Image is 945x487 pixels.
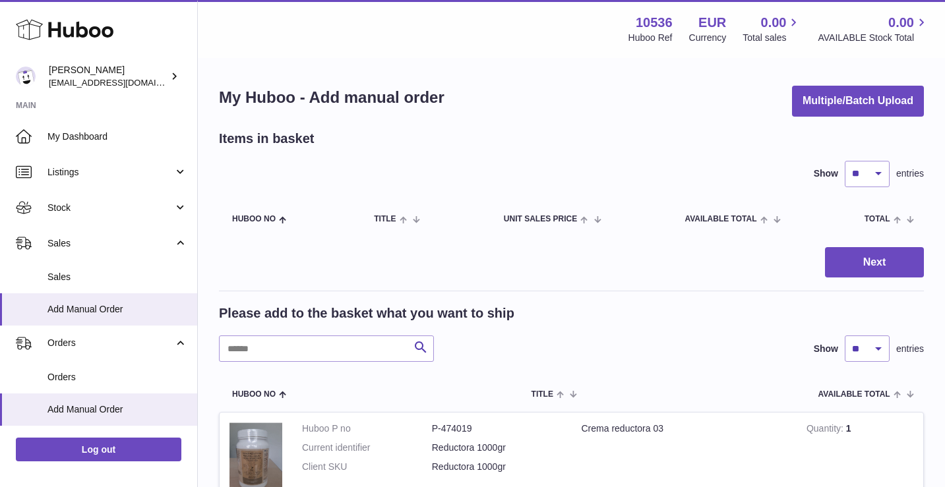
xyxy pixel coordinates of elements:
a: Log out [16,438,181,461]
a: 0.00 AVAILABLE Stock Total [818,14,929,44]
span: Orders [47,371,187,384]
dd: Reductora 1000gr [432,461,562,473]
span: 0.00 [888,14,914,32]
img: riberoyepescamila@hotmail.com [16,67,36,86]
div: [PERSON_NAME] [49,64,168,89]
dt: Client SKU [302,461,432,473]
span: AVAILABLE Total [818,390,890,399]
strong: 10536 [636,14,673,32]
label: Show [814,343,838,355]
span: Add Manual Order [47,303,187,316]
label: Show [814,167,838,180]
button: Next [825,247,924,278]
span: Sales [47,237,173,250]
dt: Huboo P no [302,422,432,435]
span: 0.00 [761,14,787,32]
h1: My Huboo - Add manual order [219,87,444,108]
span: Title [532,390,553,399]
span: Sales [47,271,187,283]
dd: Reductora 1000gr [432,442,562,454]
span: Listings [47,166,173,179]
span: Unit Sales Price [504,215,577,223]
strong: EUR [698,14,726,32]
div: Huboo Ref [628,32,673,44]
dd: P-474019 [432,422,562,435]
dt: Current identifier [302,442,432,454]
button: Multiple/Batch Upload [792,86,924,117]
h2: Please add to the basket what you want to ship [219,304,514,322]
span: Stock [47,202,173,214]
a: 0.00 Total sales [743,14,801,44]
span: Huboo no [232,390,276,399]
span: Total [865,215,890,223]
span: Orders [47,337,173,349]
span: AVAILABLE Total [685,215,756,223]
span: Huboo no [232,215,276,223]
span: entries [896,343,924,355]
span: Add Manual Order [47,403,187,416]
span: entries [896,167,924,180]
span: Title [374,215,396,223]
span: Total sales [743,32,801,44]
h2: Items in basket [219,130,315,148]
span: [EMAIL_ADDRESS][DOMAIN_NAME] [49,77,194,88]
div: Currency [689,32,727,44]
span: My Dashboard [47,130,187,143]
span: AVAILABLE Stock Total [818,32,929,44]
strong: Quantity [807,423,846,437]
